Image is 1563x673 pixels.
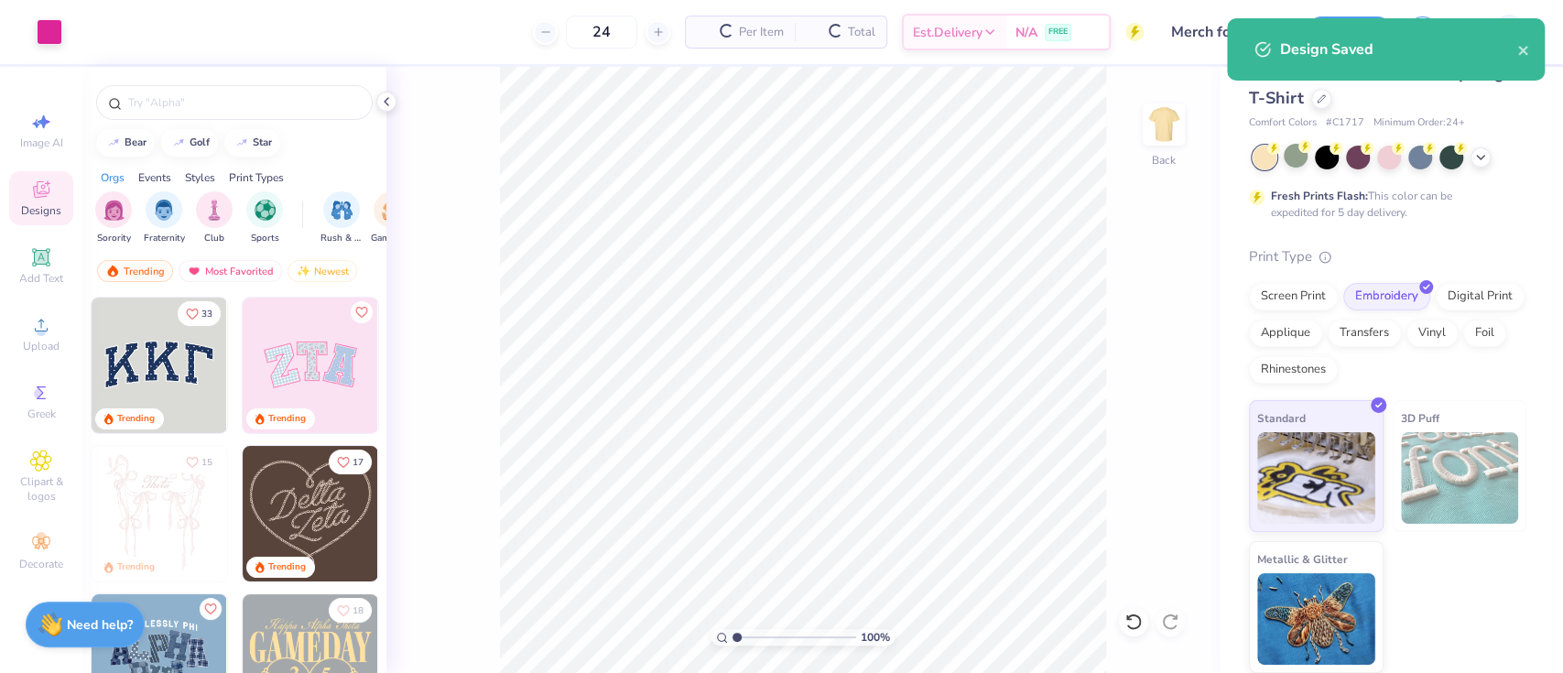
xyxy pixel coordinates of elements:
[101,169,125,186] div: Orgs
[185,169,215,186] div: Styles
[179,260,282,282] div: Most Favorited
[243,446,378,581] img: 12710c6a-dcc0-49ce-8688-7fe8d5f96fe2
[1257,549,1348,569] span: Metallic & Glitter
[1280,38,1517,60] div: Design Saved
[329,450,372,474] button: Like
[92,298,227,433] img: 3b9aba4f-e317-4aa7-a679-c95a879539bd
[320,232,363,245] span: Rush & Bid
[19,271,63,286] span: Add Text
[125,137,147,147] div: bear
[103,200,125,221] img: Sorority Image
[1157,14,1292,50] input: Untitled Design
[1048,26,1068,38] span: FREE
[234,137,249,148] img: trend_line.gif
[377,446,513,581] img: ead2b24a-117b-4488-9b34-c08fd5176a7b
[566,16,637,49] input: – –
[97,232,131,245] span: Sorority
[329,598,372,623] button: Like
[246,191,283,245] button: filter button
[138,169,171,186] div: Events
[106,137,121,148] img: trend_line.gif
[268,560,306,574] div: Trending
[224,129,280,157] button: star
[20,136,63,150] span: Image AI
[67,616,133,634] strong: Need help?
[226,446,362,581] img: d12a98c7-f0f7-4345-bf3a-b9f1b718b86e
[1257,573,1375,665] img: Metallic & Glitter
[178,450,221,474] button: Like
[144,191,185,245] button: filter button
[23,339,60,353] span: Upload
[226,298,362,433] img: edfb13fc-0e43-44eb-bea2-bf7fc0dd67f9
[1517,38,1530,60] button: close
[196,191,233,245] div: filter for Club
[251,232,279,245] span: Sports
[288,260,357,282] div: Newest
[229,169,284,186] div: Print Types
[27,407,56,421] span: Greek
[913,23,982,42] span: Est. Delivery
[200,598,222,620] button: Like
[253,137,272,147] div: star
[190,137,210,147] div: golf
[21,203,61,218] span: Designs
[97,260,173,282] div: Trending
[126,93,361,112] input: Try "Alpha"
[187,265,201,277] img: most_fav.gif
[371,191,413,245] button: filter button
[144,232,185,245] span: Fraternity
[95,191,132,245] div: filter for Sorority
[105,265,120,277] img: trending.gif
[353,458,364,467] span: 17
[201,458,212,467] span: 15
[117,412,155,426] div: Trending
[154,200,174,221] img: Fraternity Image
[382,200,403,221] img: Game Day Image
[371,191,413,245] div: filter for Game Day
[144,191,185,245] div: filter for Fraternity
[201,309,212,319] span: 33
[320,191,363,245] button: filter button
[171,137,186,148] img: trend_line.gif
[331,200,353,221] img: Rush & Bid Image
[161,129,218,157] button: golf
[377,298,513,433] img: 5ee11766-d822-42f5-ad4e-763472bf8dcf
[95,191,132,245] button: filter button
[351,301,373,323] button: Like
[353,606,364,615] span: 18
[178,301,221,326] button: Like
[255,200,276,221] img: Sports Image
[204,232,224,245] span: Club
[246,191,283,245] div: filter for Sports
[739,23,784,42] span: Per Item
[296,265,310,277] img: Newest.gif
[320,191,363,245] div: filter for Rush & Bid
[92,446,227,581] img: 83dda5b0-2158-48ca-832c-f6b4ef4c4536
[96,129,155,157] button: bear
[243,298,378,433] img: 9980f5e8-e6a1-4b4a-8839-2b0e9349023c
[204,200,224,221] img: Club Image
[848,23,875,42] span: Total
[117,560,155,574] div: Trending
[196,191,233,245] button: filter button
[9,474,73,504] span: Clipart & logos
[268,412,306,426] div: Trending
[1015,23,1037,42] span: N/A
[861,629,890,646] span: 100 %
[371,232,413,245] span: Game Day
[19,557,63,571] span: Decorate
